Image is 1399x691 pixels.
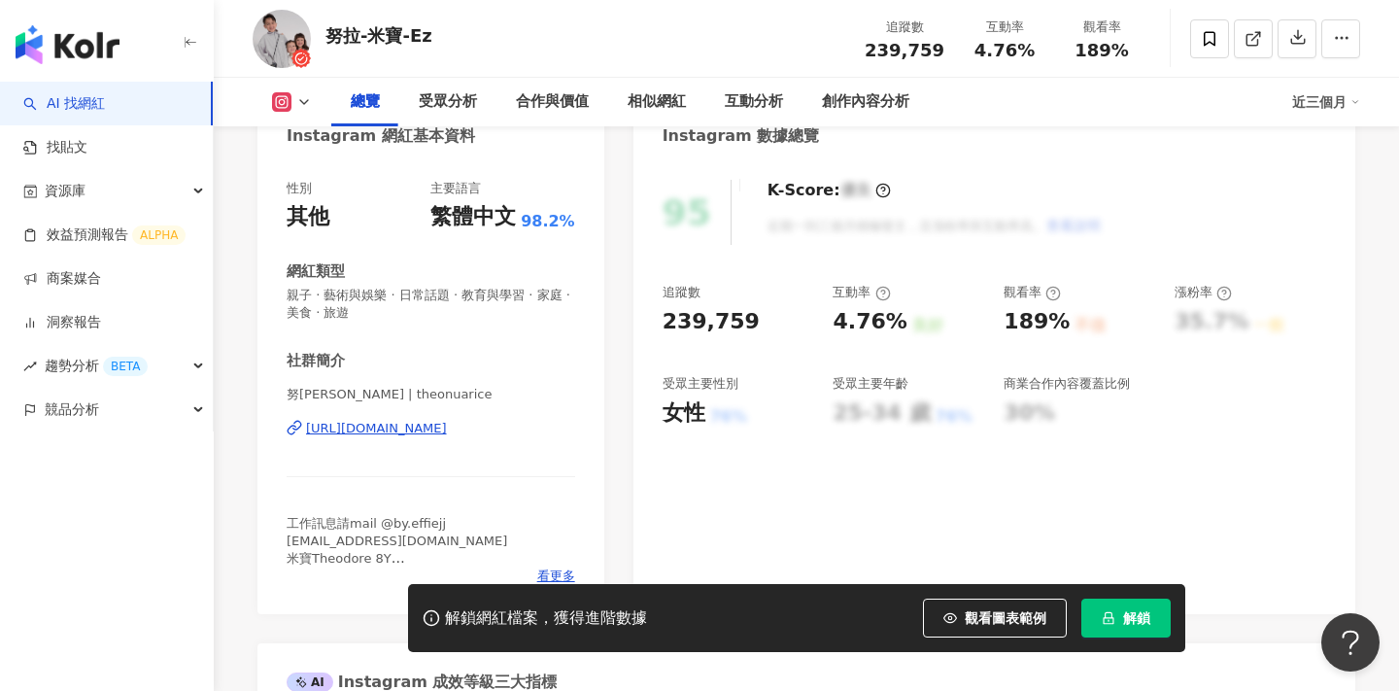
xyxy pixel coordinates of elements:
[287,287,575,322] span: 親子 · 藝術與娛樂 · 日常話題 · 教育與學習 · 家庭 · 美食 · 旅遊
[833,307,906,337] div: 4.76%
[865,17,944,37] div: 追蹤數
[23,360,37,373] span: rise
[45,169,85,213] span: 資源庫
[103,357,148,376] div: BETA
[1175,284,1232,301] div: 漲粉率
[663,375,738,393] div: 受眾主要性別
[923,599,1067,638] button: 觀看圖表範例
[663,125,820,147] div: Instagram 數據總覽
[965,610,1046,626] span: 觀看圖表範例
[521,211,575,232] span: 98.2%
[663,398,705,429] div: 女性
[1102,611,1115,625] span: lock
[430,180,481,197] div: 主要語言
[325,23,432,48] div: 努拉-米寶-Ez
[287,125,475,147] div: Instagram 網紅基本資料
[419,90,477,114] div: 受眾分析
[865,40,944,60] span: 239,759
[1004,307,1070,337] div: 189%
[663,284,700,301] div: 追蹤數
[287,351,345,371] div: 社群簡介
[45,388,99,432] span: 競品分析
[23,94,105,114] a: searchAI 找網紅
[287,261,345,282] div: 網紅類型
[287,180,312,197] div: 性別
[725,90,783,114] div: 互動分析
[537,568,575,585] span: 看更多
[974,41,1035,60] span: 4.76%
[1123,610,1150,626] span: 解鎖
[23,269,101,289] a: 商案媒合
[16,25,119,64] img: logo
[968,17,1041,37] div: 互動率
[1004,284,1061,301] div: 觀看率
[1292,86,1360,118] div: 近三個月
[351,90,380,114] div: 總覽
[768,180,891,201] div: K-Score :
[306,420,447,437] div: [URL][DOMAIN_NAME]
[1075,41,1129,60] span: 189%
[628,90,686,114] div: 相似網紅
[833,284,890,301] div: 互動率
[1081,599,1171,638] button: 解鎖
[663,307,760,337] div: 239,759
[287,420,575,437] a: [URL][DOMAIN_NAME]
[287,386,575,403] span: 努[PERSON_NAME] | theonuarice
[45,344,148,388] span: 趨勢分析
[23,138,87,157] a: 找貼文
[1004,375,1130,393] div: 商業合作內容覆蓋比例
[23,225,186,245] a: 效益預測報告ALPHA
[430,202,516,232] div: 繁體中文
[1065,17,1139,37] div: 觀看率
[445,608,647,629] div: 解鎖網紅檔案，獲得進階數據
[287,202,329,232] div: 其他
[833,375,908,393] div: 受眾主要年齡
[253,10,311,68] img: KOL Avatar
[822,90,909,114] div: 創作內容分析
[23,313,101,332] a: 洞察報告
[287,516,513,619] span: 工作訊息請mail @by.effiejj [EMAIL_ADDRESS][DOMAIN_NAME] 米寶Theodore 8Y 米果[PERSON_NAME]拉6Y 米糕 [PERSON_NA...
[516,90,589,114] div: 合作與價值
